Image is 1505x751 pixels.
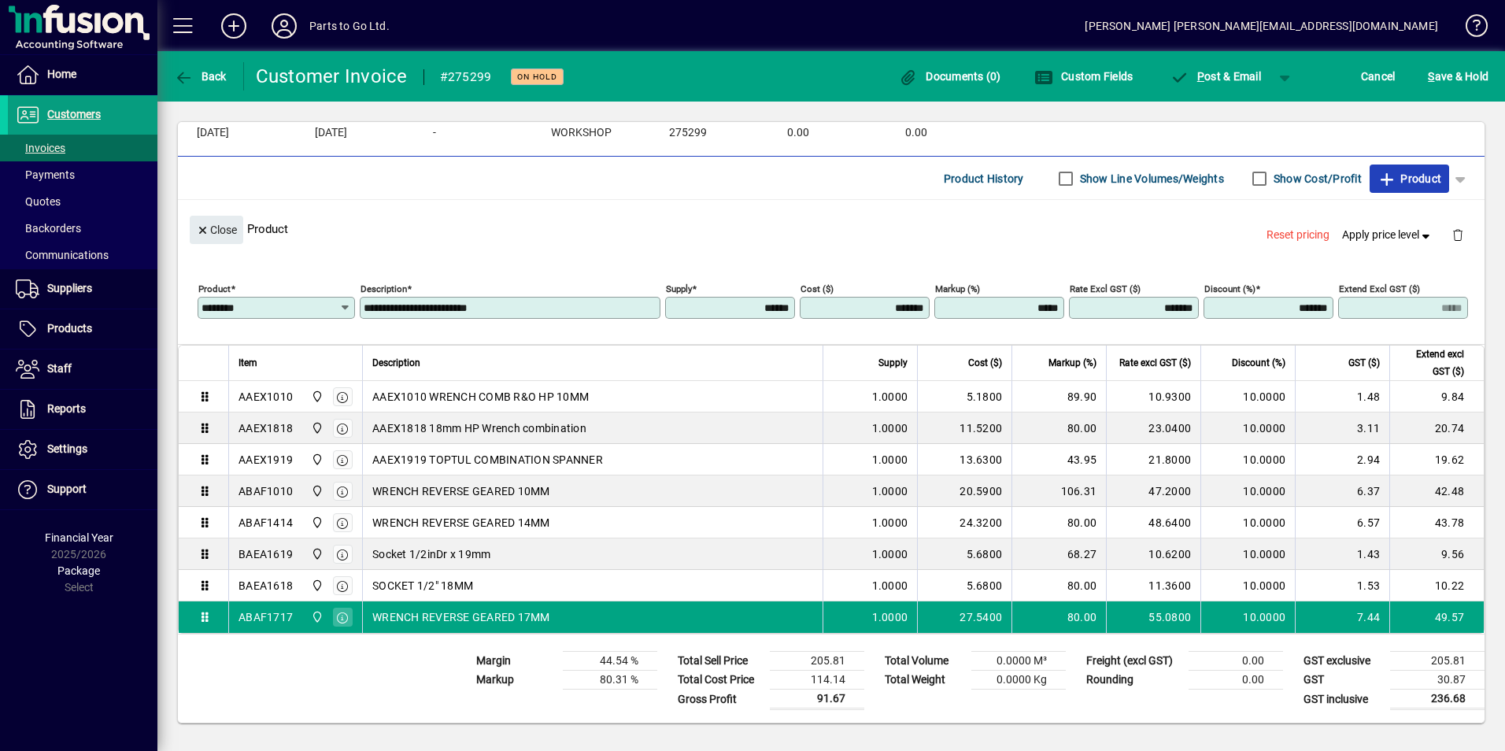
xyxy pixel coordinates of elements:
span: Cost ($) [968,354,1002,372]
td: 205.81 [770,652,864,671]
a: Knowledge Base [1454,3,1485,54]
span: DAE - Bulk Store [307,514,325,531]
span: Suppliers [47,282,92,294]
span: WRENCH REVERSE GEARED 17MM [372,609,550,625]
span: 1.0000 [872,389,908,405]
div: 23.0400 [1116,420,1191,436]
td: 19.62 [1389,444,1484,475]
mat-label: Cost ($) [801,283,834,294]
span: 1.0000 [872,546,908,562]
span: 1.0000 [872,420,908,436]
button: Documents (0) [895,62,1005,91]
td: 42.48 [1389,475,1484,507]
td: 7.44 [1295,601,1389,633]
td: 30.87 [1390,671,1485,690]
span: Rate excl GST ($) [1119,354,1191,372]
span: Item [239,354,257,372]
td: 89.90 [1011,381,1106,412]
td: Markup [468,671,563,690]
button: Profile [259,12,309,40]
span: Markup (%) [1048,354,1096,372]
app-page-header-button: Delete [1439,228,1477,242]
td: 11.5200 [917,412,1011,444]
td: 80.00 [1011,412,1106,444]
td: 1.53 [1295,570,1389,601]
span: 1.0000 [872,515,908,531]
a: Suppliers [8,269,157,309]
a: Products [8,309,157,349]
div: 21.8000 [1116,452,1191,468]
span: DAE - Bulk Store [307,609,325,626]
span: On hold [517,72,557,82]
span: GST ($) [1348,354,1380,372]
div: Parts to Go Ltd. [309,13,390,39]
div: 55.0800 [1116,609,1191,625]
span: Invoices [16,142,65,154]
td: Total Volume [877,652,971,671]
a: Payments [8,161,157,188]
span: Support [47,483,87,495]
td: 0.0000 M³ [971,652,1066,671]
span: Financial Year [45,531,113,544]
button: Back [170,62,231,91]
mat-label: Extend excl GST ($) [1339,283,1420,294]
app-page-header-button: Close [186,222,247,236]
span: P [1197,70,1204,83]
a: Communications [8,242,157,268]
td: 80.00 [1011,507,1106,538]
span: Products [47,322,92,335]
label: Show Line Volumes/Weights [1077,171,1224,187]
div: ABAF1717 [239,609,293,625]
mat-label: Supply [666,283,692,294]
span: 1.0000 [872,578,908,594]
app-page-header-button: Back [157,62,244,91]
span: Discount (%) [1232,354,1285,372]
span: - [433,127,436,139]
td: 10.0000 [1200,412,1295,444]
button: Close [190,216,243,244]
a: Invoices [8,135,157,161]
span: DAE - Bulk Store [307,483,325,500]
span: DAE - Bulk Store [307,420,325,437]
div: BAEA1618 [239,578,293,594]
td: 10.0000 [1200,381,1295,412]
td: 80.31 % [563,671,657,690]
td: Freight (excl GST) [1078,652,1189,671]
span: SOCKET 1/2" 18MM [372,578,473,594]
span: Close [196,217,237,243]
div: #275299 [440,65,492,90]
mat-label: Description [361,283,407,294]
span: 275299 [669,127,707,139]
span: 0.00 [905,127,927,139]
span: S [1428,70,1434,83]
td: 2.94 [1295,444,1389,475]
span: [DATE] [197,127,229,139]
span: WRENCH REVERSE GEARED 10MM [372,483,550,499]
span: Customers [47,108,101,120]
button: Custom Fields [1030,62,1137,91]
span: DAE - Bulk Store [307,451,325,468]
td: 9.56 [1389,538,1484,570]
a: Support [8,470,157,509]
td: 27.5400 [917,601,1011,633]
span: Product [1377,166,1441,191]
span: Reports [47,402,86,415]
td: 10.22 [1389,570,1484,601]
span: Payments [16,168,75,181]
td: 5.6800 [917,570,1011,601]
span: 1.0000 [872,483,908,499]
span: Socket 1/2inDr x 19mm [372,546,490,562]
div: 11.3600 [1116,578,1191,594]
span: Custom Fields [1034,70,1133,83]
td: GST exclusive [1296,652,1390,671]
button: Product [1370,165,1449,193]
td: 13.6300 [917,444,1011,475]
td: 114.14 [770,671,864,690]
td: 9.84 [1389,381,1484,412]
span: 1.0000 [872,452,908,468]
span: Apply price level [1342,227,1433,243]
span: Home [47,68,76,80]
td: Total Weight [877,671,971,690]
td: 3.11 [1295,412,1389,444]
span: ave & Hold [1428,64,1488,89]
